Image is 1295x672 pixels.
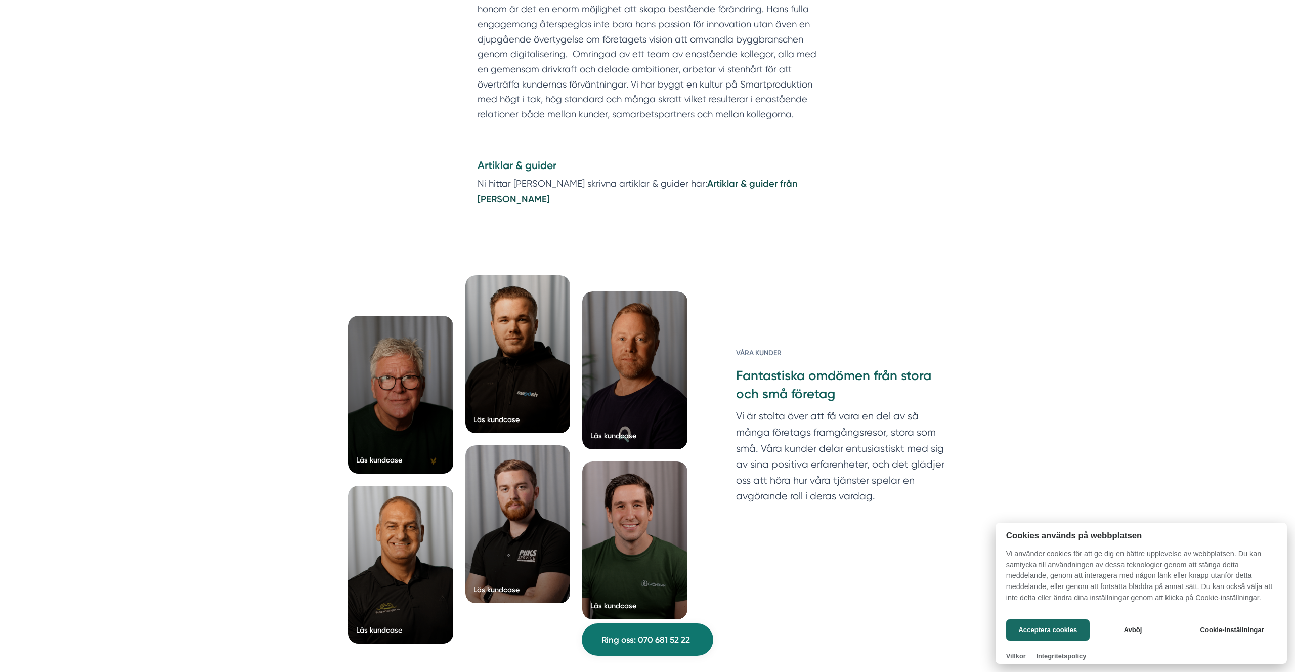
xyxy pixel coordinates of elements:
[1036,652,1086,660] a: Integritetspolicy
[996,549,1287,610] p: Vi använder cookies för att ge dig en bättre upplevelse av webbplatsen. Du kan samtycka till anvä...
[1006,619,1090,641] button: Acceptera cookies
[1188,619,1276,641] button: Cookie-inställningar
[1006,652,1026,660] a: Villkor
[1093,619,1173,641] button: Avböj
[996,531,1287,540] h2: Cookies används på webbplatsen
